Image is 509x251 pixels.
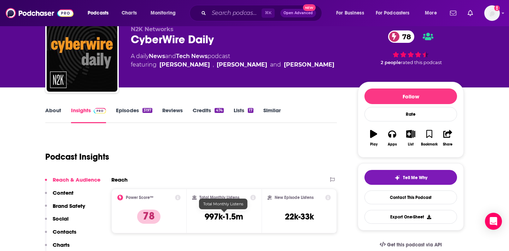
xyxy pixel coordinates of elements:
[270,61,281,69] span: and
[142,108,152,113] div: 3197
[199,195,239,200] h2: Total Monthly Listens
[203,201,243,206] span: Total Monthly Listens
[443,142,452,147] div: Share
[403,175,427,181] span: Tell Me Why
[401,60,442,65] span: rated this podcast
[213,61,214,69] span: ,
[485,213,502,230] div: Open Intercom Messenger
[217,61,267,69] a: Rick Howard
[122,8,137,18] span: Charts
[53,228,76,235] p: Contacts
[408,142,414,147] div: List
[117,7,141,19] a: Charts
[285,211,314,222] h3: 22k-33k
[425,8,437,18] span: More
[45,152,109,162] h1: Podcast Insights
[439,125,457,151] button: Share
[45,107,61,123] a: About
[234,107,253,123] a: Lists17
[364,107,457,121] div: Rate
[364,210,457,224] button: Export One-Sheet
[53,202,85,209] p: Brand Safety
[420,7,446,19] button: open menu
[162,107,183,123] a: Reviews
[402,125,420,151] button: List
[262,8,275,18] span: ⌘ K
[388,30,415,43] a: 78
[53,189,74,196] p: Content
[263,107,281,123] a: Similar
[364,190,457,204] a: Contact This Podcast
[336,8,364,18] span: For Business
[215,108,223,113] div: 474
[248,108,253,113] div: 17
[381,60,401,65] span: 2 people
[421,142,438,147] div: Bookmark
[364,125,383,151] button: Play
[371,7,420,19] button: open menu
[176,53,207,59] a: Tech News
[45,189,74,202] button: Content
[484,5,500,21] img: User Profile
[196,5,329,21] div: Search podcasts, credits, & more...
[275,195,314,200] h2: New Episode Listens
[165,53,176,59] span: and
[111,176,128,183] h2: Reach
[149,53,165,59] a: News
[388,142,397,147] div: Apps
[209,7,262,19] input: Search podcasts, credits, & more...
[376,8,410,18] span: For Podcasters
[159,61,210,69] a: Dave Bittner
[447,7,459,19] a: Show notifications dropdown
[146,7,185,19] button: open menu
[53,215,69,222] p: Social
[387,242,442,248] span: Get this podcast via API
[205,211,243,222] h3: 997k-1.5m
[47,21,117,92] img: CyberWire Daily
[364,170,457,185] button: tell me why sparkleTell Me Why
[131,52,334,69] div: A daily podcast
[45,202,85,216] button: Brand Safety
[284,61,334,69] div: [PERSON_NAME]
[465,7,476,19] a: Show notifications dropdown
[45,176,100,189] button: Reach & Audience
[394,175,400,181] img: tell me why sparkle
[280,9,316,17] button: Open AdvancedNew
[88,8,109,18] span: Podcasts
[484,5,500,21] span: Logged in as Marketing09
[364,89,457,104] button: Follow
[494,5,500,11] svg: Add a profile image
[358,26,464,70] div: 78 2 peoplerated this podcast
[383,125,401,151] button: Apps
[484,5,500,21] button: Show profile menu
[137,210,160,224] p: 78
[151,8,176,18] span: Monitoring
[131,61,334,69] span: featuring
[83,7,118,19] button: open menu
[370,142,378,147] div: Play
[6,6,74,20] img: Podchaser - Follow, Share and Rate Podcasts
[53,176,100,183] p: Reach & Audience
[116,107,152,123] a: Episodes3197
[303,4,316,11] span: New
[420,125,438,151] button: Bookmark
[45,228,76,241] button: Contacts
[395,30,415,43] span: 78
[126,195,153,200] h2: Power Score™
[193,107,223,123] a: Credits474
[53,241,70,248] p: Charts
[331,7,373,19] button: open menu
[283,11,313,15] span: Open Advanced
[71,107,106,123] a: InsightsPodchaser Pro
[131,26,174,33] span: N2K Networks
[94,108,106,114] img: Podchaser Pro
[45,215,69,228] button: Social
